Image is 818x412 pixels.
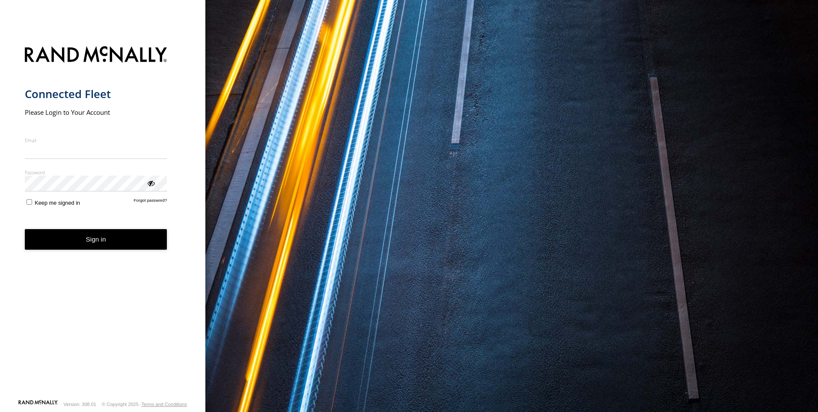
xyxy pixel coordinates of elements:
[134,198,167,206] a: Forgot password?
[27,199,32,205] input: Keep me signed in
[64,402,96,407] div: Version: 308.01
[25,41,181,399] form: main
[142,402,187,407] a: Terms and Conditions
[35,200,80,206] span: Keep me signed in
[18,400,58,409] a: Visit our Website
[25,87,167,101] h1: Connected Fleet
[25,108,167,116] h2: Please Login to Your Account
[146,179,155,187] div: ViewPassword
[25,45,167,66] img: Rand McNally
[102,402,187,407] div: © Copyright 2025 -
[25,229,167,250] button: Sign in
[25,137,167,143] label: Email
[25,169,167,176] label: Password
